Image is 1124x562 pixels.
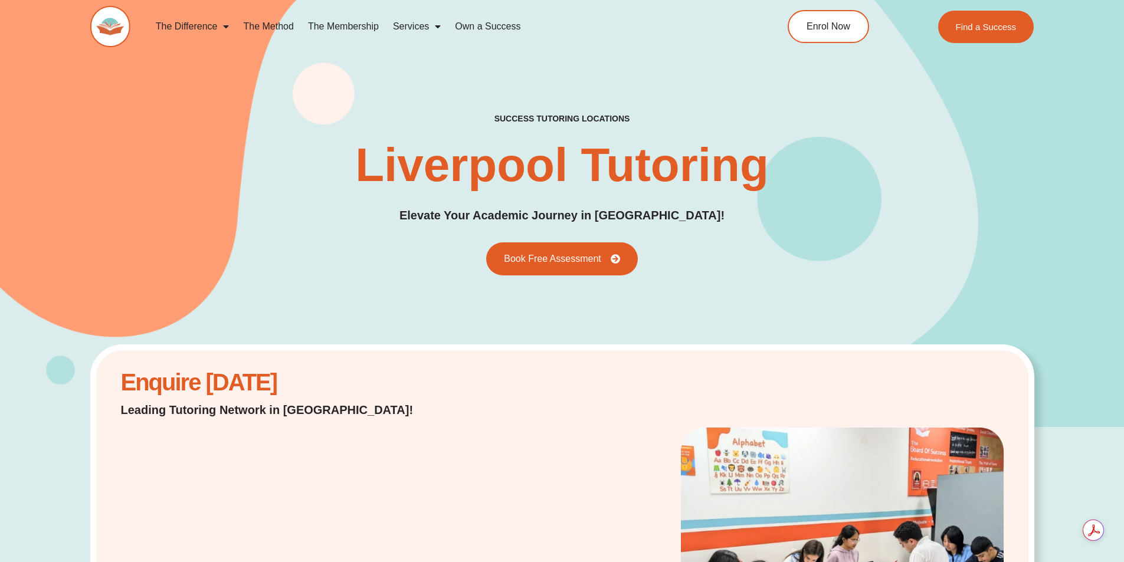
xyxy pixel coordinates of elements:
a: Own a Success [448,13,527,40]
a: Book Free Assessment [486,242,638,275]
span: Enrol Now [807,22,850,31]
a: The Method [236,13,300,40]
h1: Liverpool Tutoring [355,142,769,189]
span: Find a Success [956,22,1017,31]
nav: Menu [149,13,734,40]
a: Find a Success [938,11,1034,43]
a: The Membership [301,13,386,40]
p: Elevate Your Academic Journey in [GEOGRAPHIC_DATA]! [399,206,725,225]
a: The Difference [149,13,237,40]
a: Services [386,13,448,40]
span: Book Free Assessment [504,254,601,264]
a: Enrol Now [788,10,869,43]
h2: Enquire [DATE] [121,375,444,390]
h2: success tutoring locations [494,113,630,124]
p: Leading Tutoring Network in [GEOGRAPHIC_DATA]! [121,402,444,418]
